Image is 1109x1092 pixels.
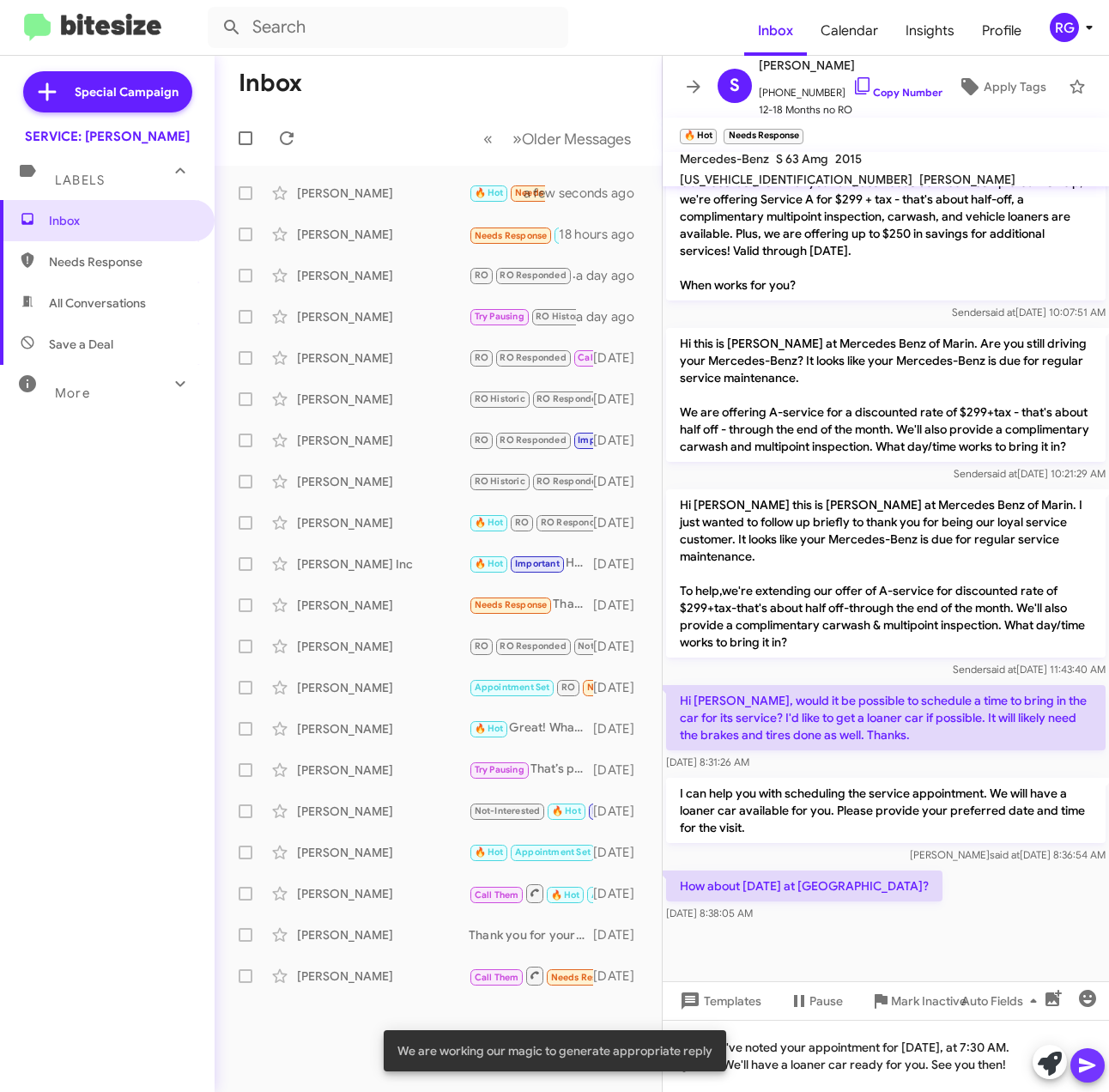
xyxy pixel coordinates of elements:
span: RO Responded Historic [536,393,639,404]
div: a day ago [576,267,648,284]
small: 🔥 Hot [680,129,717,144]
div: [PERSON_NAME] [297,968,469,985]
span: Apply Tags [984,71,1046,102]
div: [PERSON_NAME] [297,885,469,902]
span: RO [475,352,488,363]
div: [DATE] [593,885,648,902]
span: Mercedes-Benz [680,151,769,167]
span: Labels [55,173,105,188]
span: [PERSON_NAME] [DATE] 8:36:54 AM [910,848,1106,861]
span: RO Responded [500,640,566,652]
div: Thanks [PERSON_NAME]. We appreciate the tire repair. However the tires were fairly new from you a... [469,677,593,697]
div: [DATE] [593,555,648,573]
span: Sender [DATE] 10:21:29 AM [954,467,1106,480]
div: I've noted your appointment for [DATE], at 7:30 AM. We'll have a loaner car ready for you. See yo... [663,1020,1109,1092]
div: Will do. Thank you! [469,430,593,450]
div: [PERSON_NAME] [297,926,469,943]
div: How about [DATE] at [GEOGRAPHIC_DATA]? [469,183,545,203]
span: Needs Response [587,682,660,693]
span: said at [987,467,1017,480]
span: Needs Response [551,972,624,983]
div: [DATE] [593,803,648,820]
span: Inbox [49,212,195,229]
span: said at [986,663,1016,676]
span: Appointment Set [515,846,591,858]
div: Hi, looks like we recommended 2 tires in the red. I can offer $91.00 ~ off 2 tires , total w/labo... [469,554,593,573]
div: [PERSON_NAME] Inc [297,555,469,573]
h1: Inbox [239,70,302,97]
span: Pause [809,986,843,1016]
span: Needs Response [49,253,195,270]
span: RO Responded [500,352,566,363]
div: [PERSON_NAME] [297,473,469,490]
span: RO Responded [541,517,607,528]
div: Great! What time [DATE] works best for you to bring in your vehicle for service? [469,719,593,738]
div: [PERSON_NAME] [297,720,469,737]
span: Profile [968,6,1035,56]
div: [DATE] [593,638,648,655]
span: Not-Interested [475,805,541,816]
p: Hi this is [PERSON_NAME] at Mercedes Benz of Marin. Are you still driving your Mercedes-Benz? It ... [666,328,1106,462]
span: Needs Response [515,187,588,198]
span: 12-18 Months no RO [759,101,942,118]
span: Insights [892,6,968,56]
div: a few seconds ago [545,185,648,202]
div: The 30th works for us what time? [469,389,593,409]
span: Try Pausing [475,311,524,322]
div: 18 hours ago [559,226,648,243]
div: [PERSON_NAME] [297,514,469,531]
span: Try Pausing [475,764,524,775]
span: Older Messages [522,130,631,149]
span: RO [515,517,529,528]
span: S 63 Amg [776,151,828,167]
div: [PERSON_NAME] [297,185,469,202]
span: Call Them [475,972,519,983]
div: [DATE] [593,844,648,861]
div: [PERSON_NAME] [297,308,469,325]
span: Inbox [744,6,807,56]
span: Special Campaign [75,83,179,100]
span: 🔥 Hot [475,723,504,734]
span: 🔥 Hot [552,805,581,816]
button: Next [502,121,641,156]
span: said at [990,848,1020,861]
div: a day ago [576,308,648,325]
p: Hi [PERSON_NAME], would it be possible to schedule a time to bring in the car for its service? I'... [666,685,1106,750]
div: [DATE] [593,720,648,737]
div: [PERSON_NAME] [297,761,469,779]
input: Search [208,7,568,48]
div: [DATE] [593,391,648,408]
div: [DATE] [593,432,648,449]
span: Auto Fields [961,986,1044,1016]
span: Templates [676,986,761,1016]
button: RG [1035,13,1090,42]
div: RG [1050,13,1079,42]
button: Auto Fields [948,986,1057,1016]
span: 2015 [835,151,862,167]
div: [PERSON_NAME] [297,597,469,614]
span: RO [475,640,488,652]
span: RO Responded [500,270,566,281]
button: Apply Tags [942,71,1060,102]
div: [PERSON_NAME] [297,638,469,655]
span: APPOINTMENT SET [591,889,676,901]
div: Inbound Call [469,965,593,986]
button: Templates [663,986,775,1016]
p: I can help you with scheduling the service appointment. We will have a loaner car available for y... [666,778,1106,843]
a: Special Campaign [23,71,192,112]
div: I've scheduled your appointment for [DATE] 10:30 AM. We look forward to seeing you then! [469,842,593,862]
span: said at [985,306,1015,318]
div: Thanks anyway [469,595,593,615]
a: Calendar [807,6,892,56]
span: RO Responded Historic [536,476,639,487]
div: [PERSON_NAME] [297,226,469,243]
div: [PERSON_NAME] [297,349,469,367]
span: « [483,128,493,149]
span: S [730,72,740,100]
nav: Page navigation example [474,121,641,156]
span: Call Them [578,352,622,363]
span: We are working our magic to generate appropriate reply [397,1042,712,1059]
span: Important [578,434,622,446]
span: RO Historic [475,476,525,487]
